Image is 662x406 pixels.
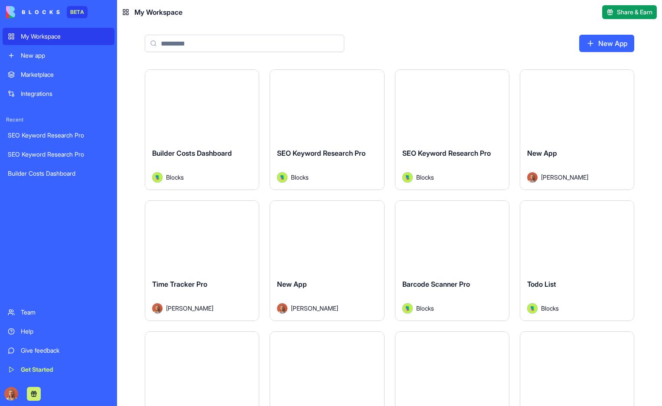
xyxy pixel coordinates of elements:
[277,303,287,314] img: Avatar
[527,280,556,288] span: Todo List
[3,28,114,45] a: My Workspace
[541,173,588,182] span: [PERSON_NAME]
[527,172,538,183] img: Avatar
[152,303,163,314] img: Avatar
[3,47,114,64] a: New app
[416,173,434,182] span: Blocks
[3,146,114,163] a: SEO Keyword Research Pro
[3,116,114,123] span: Recent
[6,6,60,18] img: logo
[21,51,109,60] div: New app
[3,361,114,378] a: Get Started
[8,150,109,159] div: SEO Keyword Research Pro
[134,7,183,17] span: My Workspace
[6,6,88,18] a: BETA
[21,346,109,355] div: Give feedback
[8,131,109,140] div: SEO Keyword Research Pro
[152,149,232,157] span: Builder Costs Dashboard
[152,172,163,183] img: Avatar
[402,303,413,314] img: Avatar
[3,85,114,102] a: Integrations
[152,280,207,288] span: Time Tracker Pro
[21,32,109,41] div: My Workspace
[3,342,114,359] a: Give feedback
[602,5,657,19] button: Share & Earn
[402,280,470,288] span: Barcode Scanner Pro
[527,303,538,314] img: Avatar
[277,149,365,157] span: SEO Keyword Research Pro
[4,387,18,401] img: Marina_gj5dtt.jpg
[166,304,213,313] span: [PERSON_NAME]
[541,304,559,313] span: Blocks
[166,173,184,182] span: Blocks
[520,200,634,321] a: Todo ListAvatarBlocks
[527,149,557,157] span: New App
[617,8,652,16] span: Share & Earn
[270,200,384,321] a: New AppAvatar[PERSON_NAME]
[21,70,109,79] div: Marketplace
[8,169,109,178] div: Builder Costs Dashboard
[3,304,114,321] a: Team
[3,165,114,182] a: Builder Costs Dashboard
[402,172,413,183] img: Avatar
[395,200,509,321] a: Barcode Scanner ProAvatarBlocks
[291,304,338,313] span: [PERSON_NAME]
[395,69,509,190] a: SEO Keyword Research ProAvatarBlocks
[145,200,259,321] a: Time Tracker ProAvatar[PERSON_NAME]
[145,69,259,190] a: Builder Costs DashboardAvatarBlocks
[402,149,491,157] span: SEO Keyword Research Pro
[21,327,109,336] div: Help
[520,69,634,190] a: New AppAvatar[PERSON_NAME]
[67,6,88,18] div: BETA
[270,69,384,190] a: SEO Keyword Research ProAvatarBlocks
[3,66,114,83] a: Marketplace
[579,35,634,52] a: New App
[21,365,109,374] div: Get Started
[3,127,114,144] a: SEO Keyword Research Pro
[277,172,287,183] img: Avatar
[291,173,309,182] span: Blocks
[21,308,109,317] div: Team
[3,323,114,340] a: Help
[416,304,434,313] span: Blocks
[21,89,109,98] div: Integrations
[277,280,307,288] span: New App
